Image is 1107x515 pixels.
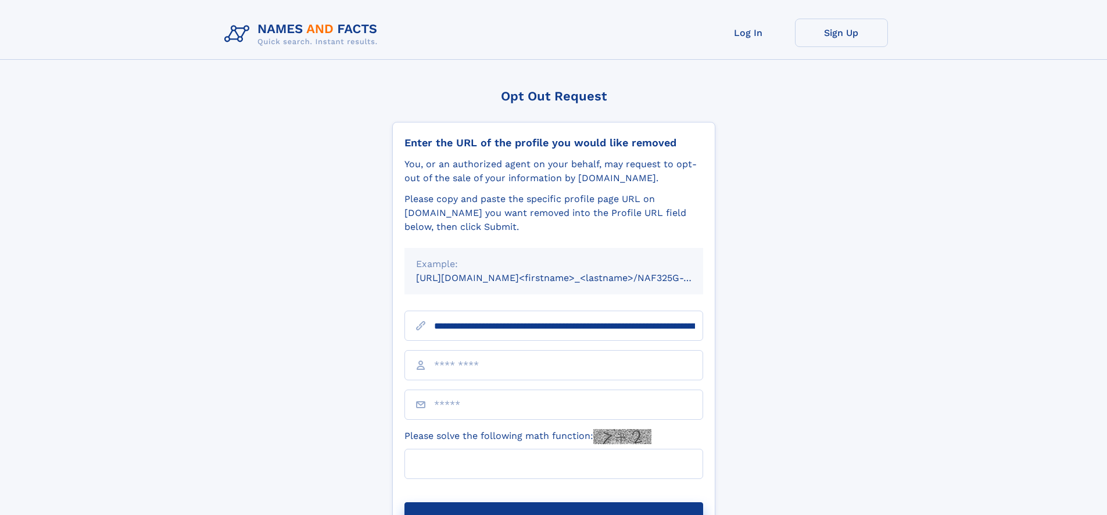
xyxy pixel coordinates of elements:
[416,272,725,283] small: [URL][DOMAIN_NAME]<firstname>_<lastname>/NAF325G-xxxxxxxx
[795,19,888,47] a: Sign Up
[404,429,651,444] label: Please solve the following math function:
[404,157,703,185] div: You, or an authorized agent on your behalf, may request to opt-out of the sale of your informatio...
[404,192,703,234] div: Please copy and paste the specific profile page URL on [DOMAIN_NAME] you want removed into the Pr...
[404,136,703,149] div: Enter the URL of the profile you would like removed
[702,19,795,47] a: Log In
[392,89,715,103] div: Opt Out Request
[416,257,692,271] div: Example:
[220,19,387,50] img: Logo Names and Facts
